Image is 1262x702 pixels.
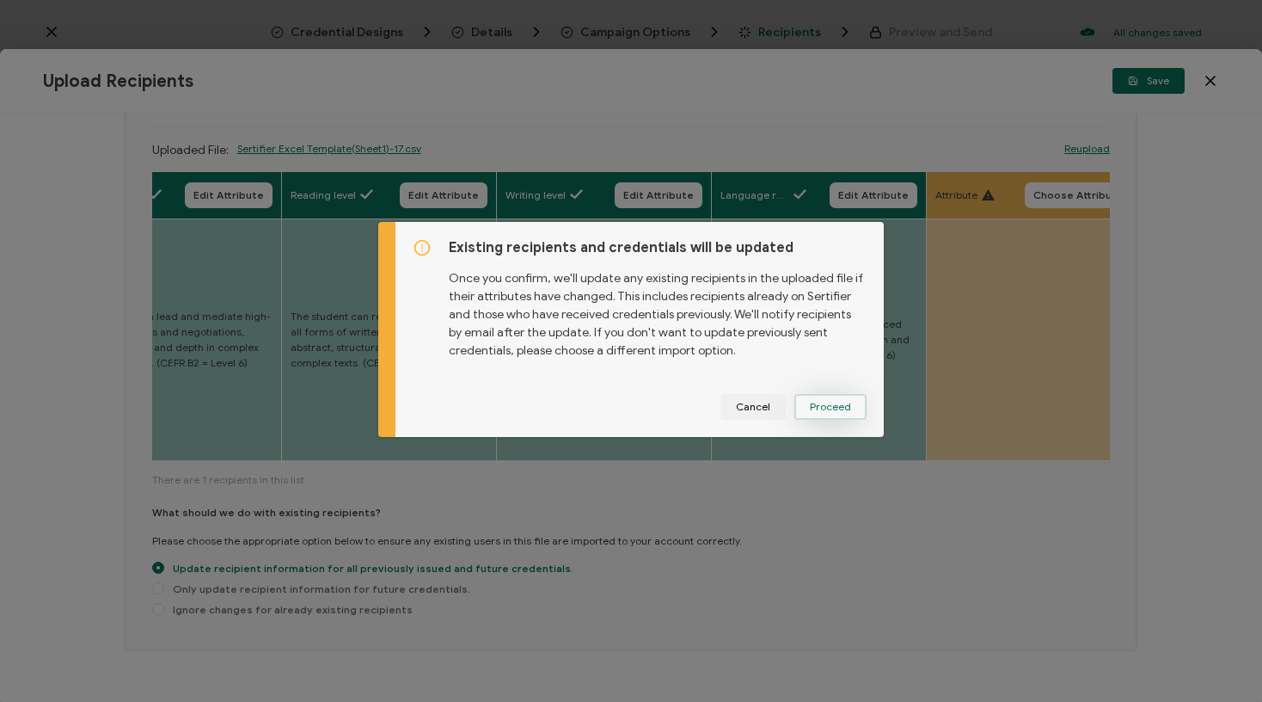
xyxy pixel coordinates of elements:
[794,394,867,420] button: Proceed
[449,239,866,256] h5: Existing recipients and credentials will be updated
[810,402,851,412] span: Proceed
[1176,619,1262,702] div: Виджет чата
[378,222,883,437] div: dialog
[736,402,770,412] span: Cancel
[720,394,786,420] button: Cancel
[1176,619,1262,702] iframe: Chat Widget
[449,256,866,360] p: Once you confirm, we'll update any existing recipients in the uploaded file if their attributes h...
